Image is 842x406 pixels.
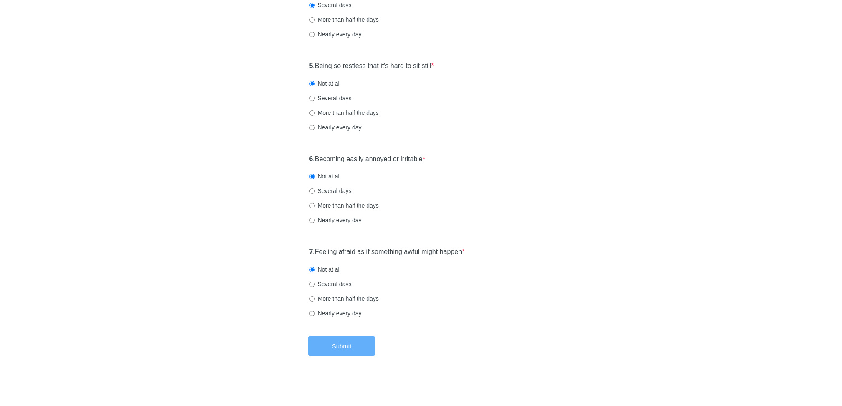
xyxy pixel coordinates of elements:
label: More than half the days [309,294,379,303]
label: Feeling afraid as if something awful might happen [309,247,465,257]
input: More than half the days [309,203,315,208]
strong: 5. [309,62,315,69]
label: Not at all [309,172,341,180]
label: Several days [309,94,352,102]
label: Being so restless that it's hard to sit still [309,61,434,71]
label: Nearly every day [309,30,362,38]
button: Submit [308,336,375,356]
label: Several days [309,280,352,288]
label: Several days [309,1,352,9]
input: Several days [309,282,315,287]
input: Several days [309,96,315,101]
input: Nearly every day [309,218,315,223]
label: Nearly every day [309,309,362,317]
label: More than half the days [309,109,379,117]
input: Several days [309,3,315,8]
input: Nearly every day [309,311,315,316]
label: Nearly every day [309,123,362,132]
label: Not at all [309,265,341,274]
input: Several days [309,188,315,194]
strong: 7. [309,248,315,255]
input: Not at all [309,81,315,86]
label: Nearly every day [309,216,362,224]
input: Not at all [309,174,315,179]
input: Nearly every day [309,125,315,130]
label: Several days [309,187,352,195]
label: More than half the days [309,201,379,210]
input: More than half the days [309,110,315,116]
strong: 6. [309,155,315,162]
input: More than half the days [309,296,315,302]
input: Not at all [309,267,315,272]
input: More than half the days [309,17,315,23]
input: Nearly every day [309,32,315,37]
label: Not at all [309,79,341,88]
label: More than half the days [309,15,379,24]
label: Becoming easily annoyed or irritable [309,155,426,164]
